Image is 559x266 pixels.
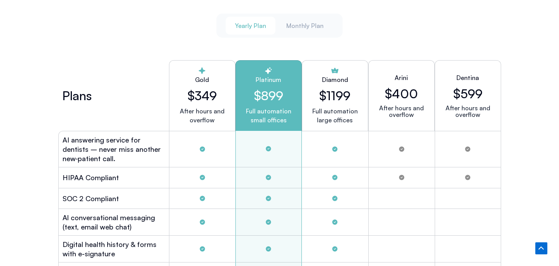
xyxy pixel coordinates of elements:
[385,86,418,101] h2: $400
[62,91,92,100] h2: Plans
[176,75,229,84] h2: Gold
[176,88,229,103] h2: $349
[286,21,324,30] span: Monthly Plan
[63,240,165,258] h2: Digital health history & forms with e-signature
[456,73,479,82] h2: Dentina
[322,75,348,84] h2: Diamond
[375,105,428,118] p: After hours and overflow
[63,173,119,182] h2: HIPAA Compliant
[395,73,408,82] h2: Arini
[319,88,350,103] h2: $1199
[63,135,165,163] h2: AI answering service for dentists – never miss another new‑patient call.
[242,75,295,84] h2: Platinum
[441,105,495,118] p: After hours and overflow
[242,88,295,103] h2: $899
[176,107,229,125] p: After hours and overflow
[63,213,165,231] h2: Al conversational messaging (text, email web chat)
[312,107,358,125] p: Full automation large offices
[63,194,119,203] h2: SOC 2 Compliant
[242,107,295,125] p: Full automation small offices
[235,21,266,30] span: Yearly Plan
[453,86,482,101] h2: $599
